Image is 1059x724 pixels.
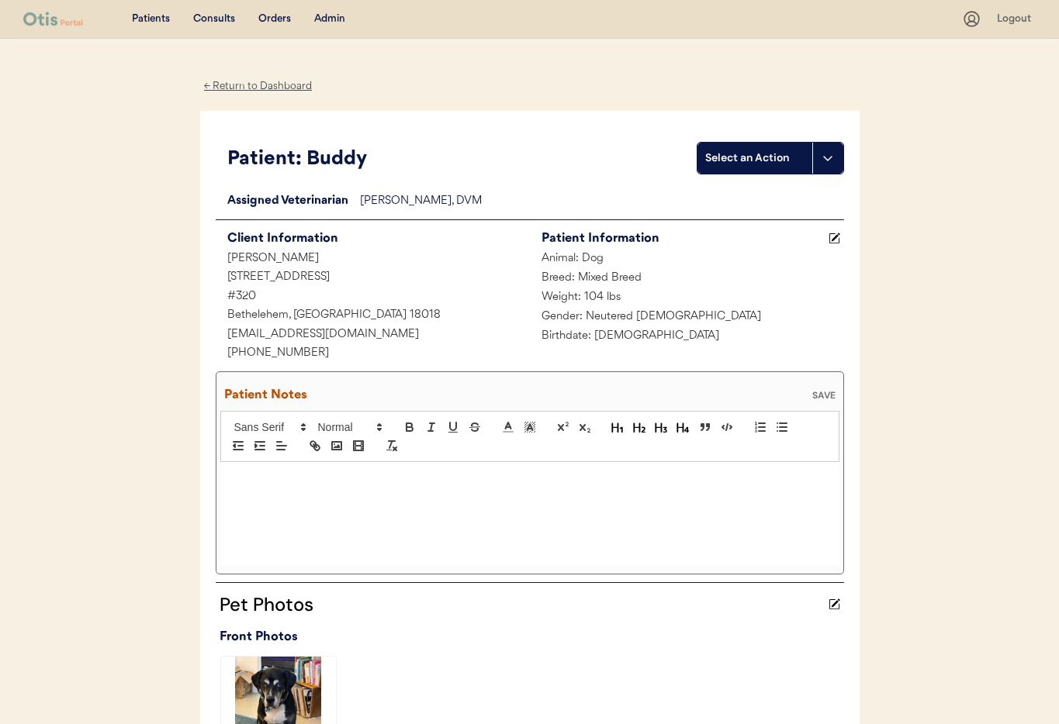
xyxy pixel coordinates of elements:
[530,269,844,288] div: Breed: Mixed Breed
[216,591,825,619] div: Pet Photos
[200,78,317,95] div: ← Return to Dashboard
[227,418,311,436] span: Font
[258,12,291,27] div: Orders
[216,288,530,307] div: #320
[216,192,360,212] div: Assigned Veterinarian
[530,327,844,346] div: Birthdate: [DEMOGRAPHIC_DATA]
[497,418,519,436] span: Font color
[216,344,530,364] div: [PHONE_NUMBER]
[997,12,1036,27] div: Logout
[224,384,808,406] div: Patient Notes
[132,12,170,27] div: Patients
[216,250,530,269] div: [PERSON_NAME]
[220,626,844,648] div: Front Photos
[360,192,844,212] div: [PERSON_NAME], DVM
[530,250,844,269] div: Animal: Dog
[314,12,345,27] div: Admin
[193,12,235,27] div: Consults
[271,436,292,455] span: Text alignment
[808,391,839,400] div: SAVE
[216,306,530,326] div: Bethelehem, [GEOGRAPHIC_DATA] 18018
[530,288,844,308] div: Weight: 104 lbs
[519,418,541,436] span: Highlight color
[542,228,825,250] div: Patient Information
[227,228,530,250] div: Client Information
[311,418,387,436] span: Font size
[216,326,530,345] div: [EMAIL_ADDRESS][DOMAIN_NAME]
[227,145,697,174] div: Patient: Buddy
[705,150,805,166] div: Select an Action
[216,268,530,288] div: [STREET_ADDRESS]
[530,308,844,327] div: Gender: Neutered [DEMOGRAPHIC_DATA]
